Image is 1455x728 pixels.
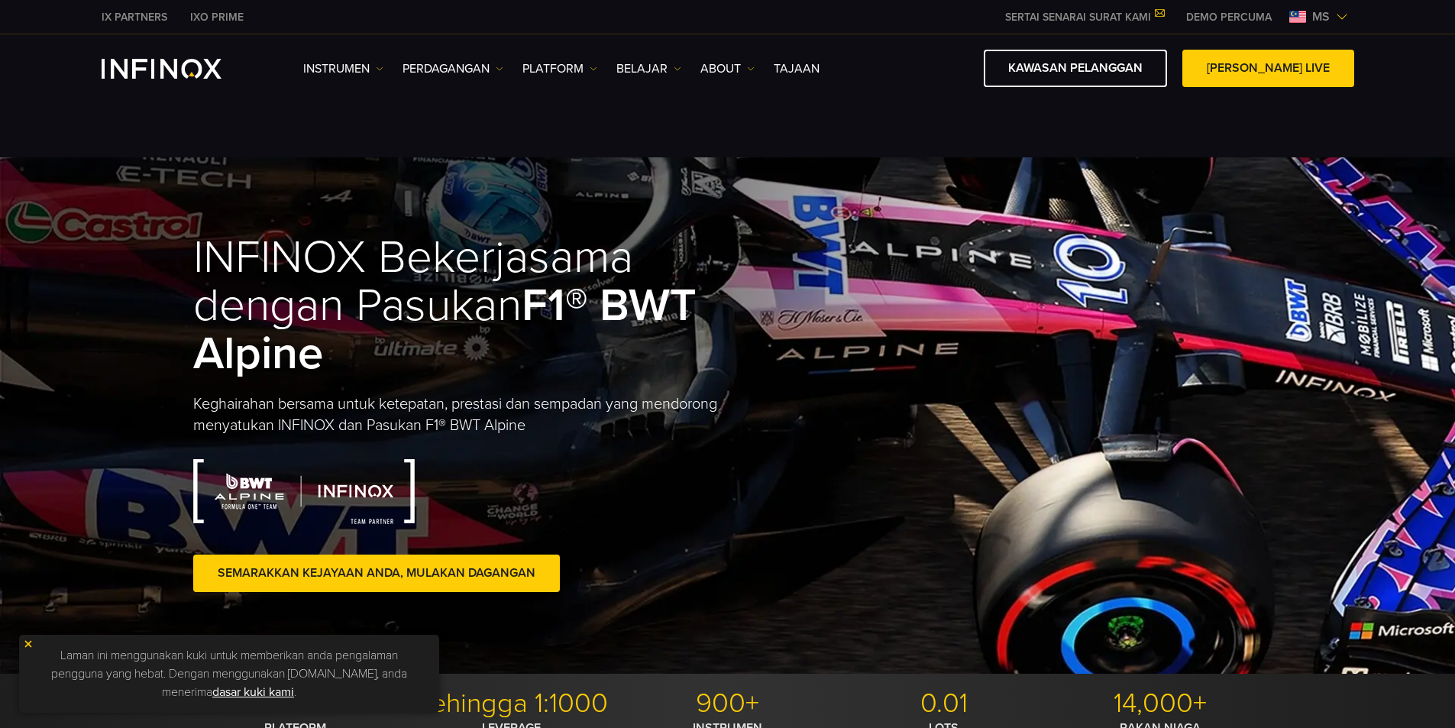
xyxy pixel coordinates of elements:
[774,60,820,78] a: Tajaan
[303,60,383,78] a: Instrumen
[1175,9,1283,25] a: INFINOX MENU
[403,60,503,78] a: PERDAGANGAN
[23,639,34,649] img: yellow close icon
[193,278,697,381] strong: F1® BWT Alpine
[90,9,179,25] a: INFINOX
[984,50,1167,87] a: KAWASAN PELANGGAN
[1306,8,1336,26] span: ms
[193,393,728,436] p: Keghairahan bersama untuk ketepatan, prestasi dan sempadan yang mendorong menyatukan INFINOX dan ...
[212,684,294,700] a: dasar kuki kami
[193,234,728,378] h1: INFINOX Bekerjasama dengan Pasukan
[1182,50,1354,87] a: [PERSON_NAME] LIVE
[179,9,255,25] a: INFINOX
[193,555,560,592] a: Semarakkan Kejayaan anda, Mulakan Dagangan
[700,60,755,78] a: ABOUT
[616,60,681,78] a: Belajar
[522,60,597,78] a: PLATFORM
[994,11,1175,24] a: SERTAI SENARAI SURAT KAMI
[102,59,257,79] a: INFINOX Logo
[27,642,432,705] p: Laman ini menggunakan kuki untuk memberikan anda pengalaman pengguna yang hebat. Dengan menggunak...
